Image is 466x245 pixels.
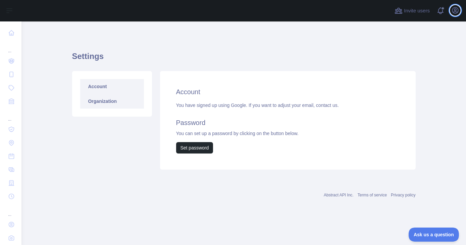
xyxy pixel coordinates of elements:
a: Abstract API Inc. [324,193,354,197]
h2: Password [176,118,400,127]
button: Set password [176,142,213,154]
h2: Account [176,87,400,97]
a: Privacy policy [391,193,415,197]
div: ... [5,204,16,217]
a: contact us. [316,103,339,108]
button: Invite users [393,5,431,16]
div: ... [5,109,16,122]
span: Invite users [404,7,430,15]
a: Organization [80,94,144,109]
a: Terms of service [358,193,387,197]
h1: Settings [72,51,416,67]
div: You have signed up using Google. If you want to adjust your email, You can set up a password by c... [176,102,400,154]
a: Account [80,79,144,94]
div: ... [5,40,16,54]
iframe: Toggle Customer Support [409,228,459,242]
